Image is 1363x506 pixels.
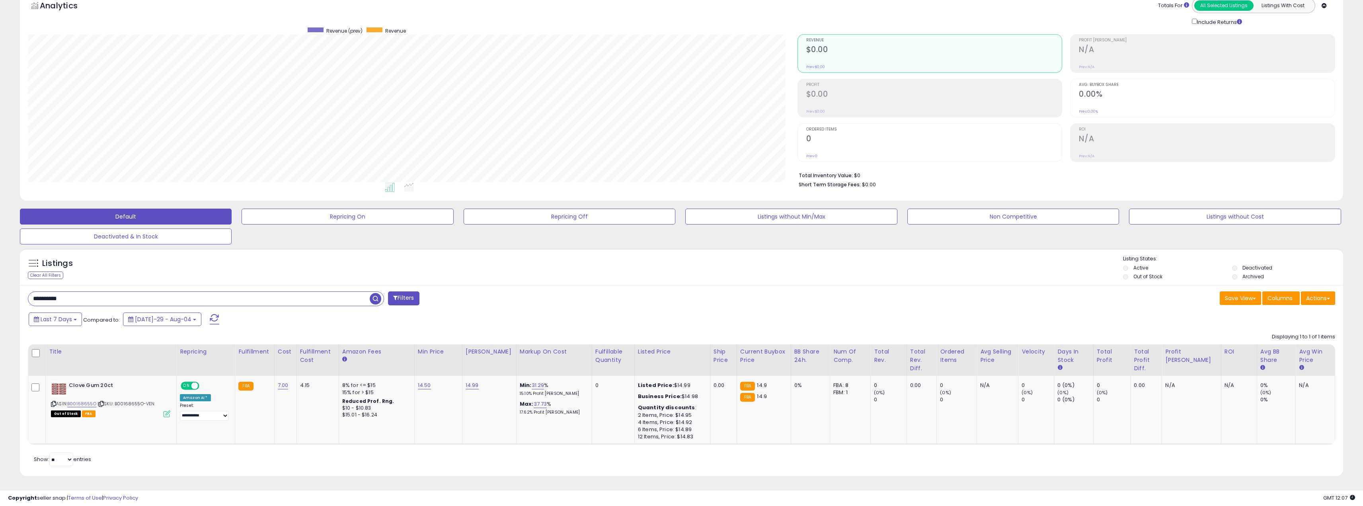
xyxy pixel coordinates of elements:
div: 0 [874,382,907,389]
div: BB Share 24h. [794,348,827,364]
div: Ship Price [714,348,733,364]
label: Archived [1242,273,1264,280]
b: Max: [520,400,534,408]
span: 2025-08-13 12:07 GMT [1323,494,1355,502]
div: % [520,382,586,397]
div: 4 Items, Price: $14.92 [638,419,704,426]
div: 0 [1022,396,1054,403]
div: Clear All Filters [28,272,63,279]
span: $0.00 [862,181,876,188]
span: ROI [1079,127,1335,132]
div: 0% [1260,396,1295,403]
div: ASIN: [51,382,170,416]
div: 0.00 [910,382,930,389]
div: 0 [940,382,977,389]
div: Current Buybox Price [740,348,788,364]
div: Totals For [1158,2,1189,10]
div: Fulfillable Quantity [595,348,631,364]
button: Save View [1220,291,1261,305]
div: Avg BB Share [1260,348,1292,364]
div: N/A [1299,382,1329,389]
div: Total Rev. [874,348,903,364]
div: Num of Comp. [833,348,867,364]
h2: $0.00 [806,45,1062,56]
div: Total Profit Diff. [1134,348,1158,373]
div: 0 [940,396,977,403]
div: Fulfillment Cost [300,348,335,364]
div: $10 - $10.83 [342,405,408,412]
div: 0 [1097,396,1131,403]
button: Default [20,209,232,225]
div: : [638,404,704,411]
label: Out of Stock [1133,273,1162,280]
div: Avg Selling Price [980,348,1015,364]
span: ON [181,383,191,389]
h2: $0.00 [806,90,1062,100]
a: 31.29 [532,381,544,389]
div: $14.99 [638,382,704,389]
div: Ordered Items [940,348,973,364]
button: Repricing On [242,209,453,225]
p: 17.62% Profit [PERSON_NAME] [520,410,586,415]
small: Days In Stock. [1057,364,1062,371]
div: Listed Price [638,348,707,356]
button: Deactivated & In Stock [20,229,232,244]
button: Repricing Off [464,209,675,225]
div: Cost [278,348,293,356]
span: [DATE]-29 - Aug-04 [135,315,191,323]
small: (0%) [1022,389,1033,396]
a: Privacy Policy [103,494,138,502]
small: Prev: N/A [1079,64,1094,69]
button: Filters [388,291,419,305]
button: Listings without Min/Max [685,209,897,225]
span: Columns [1267,294,1293,302]
div: 0.00 [714,382,731,389]
small: Prev: N/A [1079,154,1094,158]
div: ROI [1225,348,1254,356]
div: 15% for > $15 [342,389,408,396]
button: Actions [1301,291,1335,305]
small: Prev: $0.00 [806,109,825,114]
span: 14.9 [757,393,767,400]
div: Displaying 1 to 1 of 1 items [1272,333,1335,341]
a: 7.00 [278,381,289,389]
span: Profit [806,83,1062,87]
div: 0% [1260,382,1295,389]
div: Min Price [418,348,459,356]
div: Markup on Cost [520,348,589,356]
small: Prev: 0 [806,154,817,158]
b: Clove Gum 20ct [69,382,166,391]
a: 14.99 [466,381,479,389]
div: Repricing [180,348,232,356]
b: Total Inventory Value: [799,172,853,179]
div: N/A [980,382,1012,389]
small: (0%) [940,389,951,396]
div: 0 [874,396,907,403]
span: 14.9 [757,381,767,389]
div: Total Rev. Diff. [910,348,933,373]
span: Show: entries [34,455,91,463]
strong: Copyright [8,494,37,502]
div: Total Profit [1097,348,1127,364]
div: Velocity [1022,348,1051,356]
div: 2 Items, Price: $14.95 [638,412,704,419]
button: Columns [1262,291,1300,305]
div: 12 Items, Price: $14.83 [638,433,704,440]
small: Amazon Fees. [342,356,347,363]
small: Prev: $0.00 [806,64,825,69]
small: (0%) [1097,389,1108,396]
span: Compared to: [83,316,120,324]
div: 8% for <= $15 [342,382,408,389]
div: Amazon Fees [342,348,411,356]
button: [DATE]-29 - Aug-04 [123,313,201,326]
small: (0%) [1057,389,1069,396]
label: Active [1133,264,1148,271]
small: FBA [238,382,253,391]
button: Listings With Cost [1253,0,1312,11]
div: Include Returns [1186,17,1252,26]
span: Profit [PERSON_NAME] [1079,38,1335,43]
small: FBA [740,382,755,391]
span: Ordered Items [806,127,1062,132]
a: 14.50 [418,381,431,389]
span: | SKU: B00168655O-VEN [97,401,155,407]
